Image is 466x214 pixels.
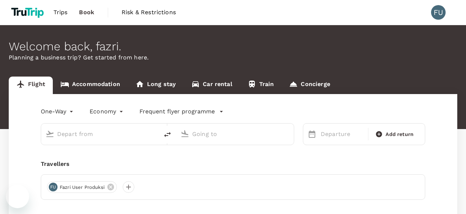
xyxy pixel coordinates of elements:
[139,107,215,116] p: Frequent flyer programme
[192,128,279,140] input: Going to
[289,133,290,135] button: Open
[386,131,414,138] span: Add return
[240,77,282,94] a: Train
[431,5,446,20] div: FU
[9,40,457,53] div: Welcome back , fazri .
[53,77,128,94] a: Accommodation
[55,184,109,191] span: fazri user produksi
[41,160,425,168] div: Travellers
[54,8,68,17] span: Trips
[281,77,337,94] a: Concierge
[128,77,183,94] a: Long stay
[79,8,94,17] span: Book
[47,181,117,193] div: FUfazri user produksi
[154,133,155,135] button: Open
[6,185,29,208] iframe: Button to launch messaging window
[57,128,143,140] input: Depart from
[90,106,125,117] div: Economy
[9,77,53,94] a: Flight
[183,77,240,94] a: Car rental
[159,126,176,143] button: delete
[139,107,224,116] button: Frequent flyer programme
[9,53,457,62] p: Planning a business trip? Get started from here.
[321,130,364,139] p: Departure
[49,183,58,191] div: FU
[9,4,48,20] img: TruTrip logo
[41,106,75,117] div: One-Way
[122,8,176,17] span: Risk & Restrictions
